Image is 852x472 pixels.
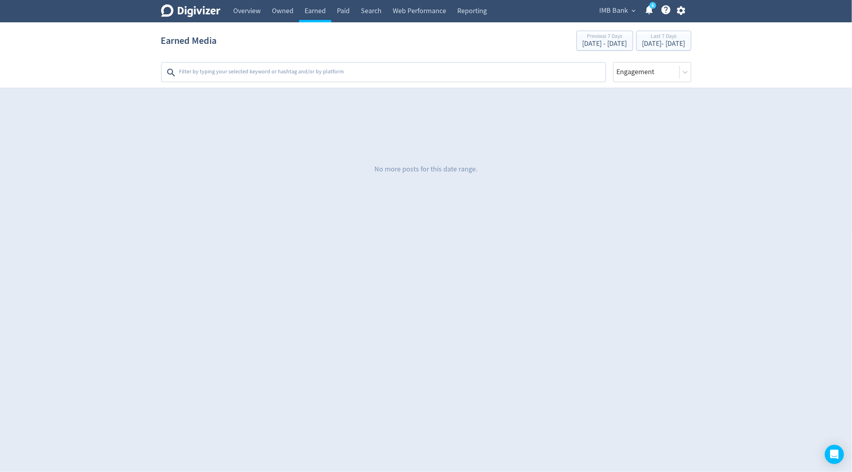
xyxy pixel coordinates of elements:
[642,40,685,47] div: [DATE] - [DATE]
[825,445,844,464] div: Open Intercom Messenger
[600,4,628,17] span: IMB Bank
[649,2,656,9] a: 5
[375,164,478,174] p: No more posts for this date range.
[651,3,653,8] text: 5
[582,33,627,40] div: Previous 7 Days
[630,7,638,14] span: expand_more
[582,40,627,47] div: [DATE] - [DATE]
[577,31,633,51] button: Previous 7 Days[DATE] - [DATE]
[161,28,217,53] h1: Earned Media
[642,33,685,40] div: Last 7 Days
[636,31,691,51] button: Last 7 Days[DATE]- [DATE]
[597,4,638,17] button: IMB Bank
